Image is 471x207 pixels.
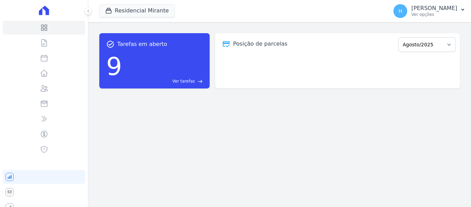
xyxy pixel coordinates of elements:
p: Ver opções [411,12,457,17]
span: east [198,79,203,84]
span: H [399,9,402,13]
div: 9 [106,48,122,84]
span: Tarefas em aberto [117,40,167,48]
a: Ver tarefas east [125,78,203,84]
button: Residencial Mirante [99,4,175,17]
span: Ver tarefas [172,78,195,84]
p: [PERSON_NAME] [411,5,457,12]
button: H [PERSON_NAME] Ver opções [388,1,471,21]
div: Posição de parcelas [233,40,288,48]
span: task_alt [106,40,114,48]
